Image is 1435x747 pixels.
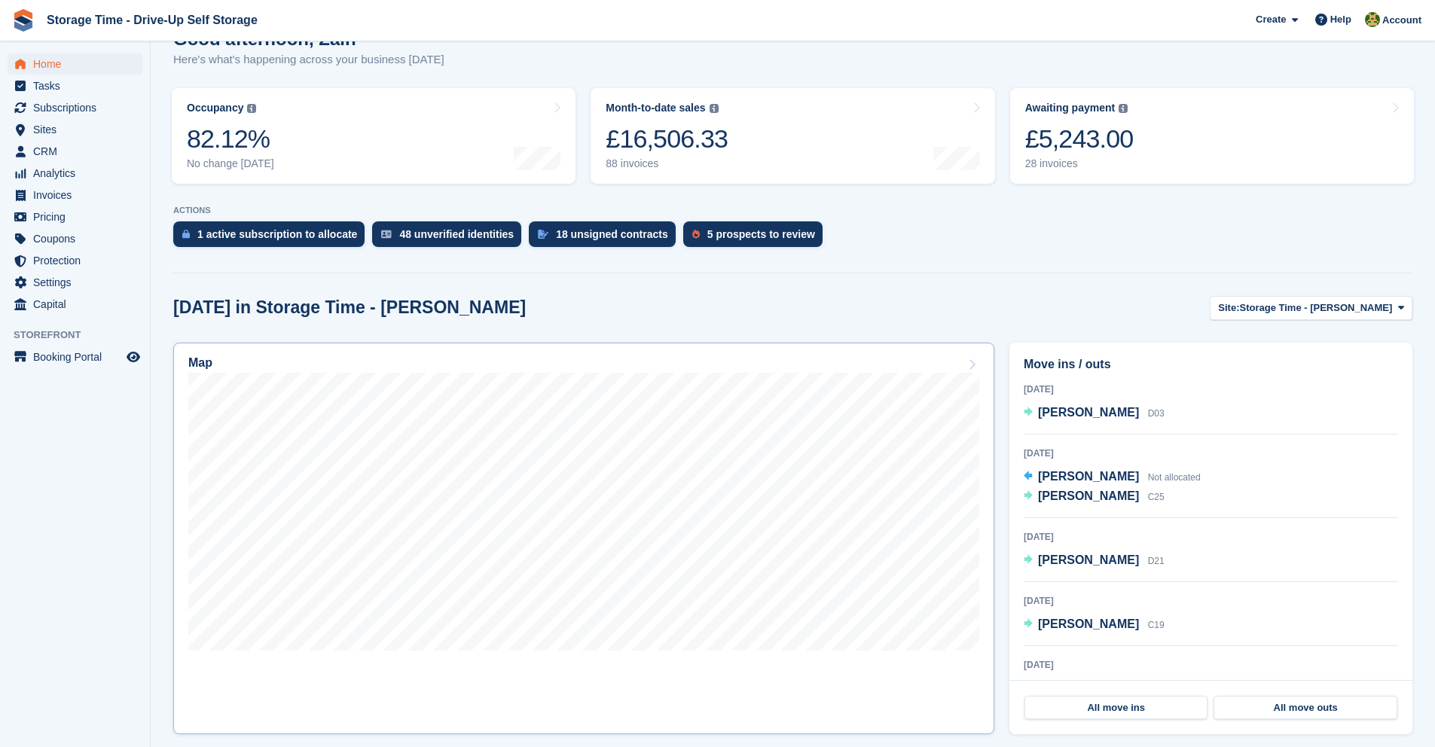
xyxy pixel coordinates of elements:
[1148,492,1165,502] span: C25
[1148,472,1201,483] span: Not allocated
[1024,658,1398,672] div: [DATE]
[173,343,994,734] a: Map
[1038,406,1139,419] span: [PERSON_NAME]
[1010,88,1414,184] a: Awaiting payment £5,243.00 28 invoices
[8,97,142,118] a: menu
[1330,12,1351,27] span: Help
[1024,551,1165,571] a: [PERSON_NAME] D21
[8,228,142,249] a: menu
[12,9,35,32] img: stora-icon-8386f47178a22dfd0bd8f6a31ec36ba5ce8667c1dd55bd0f319d3a0aa187defe.svg
[8,272,142,293] a: menu
[1024,594,1398,608] div: [DATE]
[1148,620,1165,630] span: C19
[33,53,124,75] span: Home
[529,221,683,255] a: 18 unsigned contracts
[1210,296,1412,321] button: Site: Storage Time - [PERSON_NAME]
[1038,617,1139,630] span: [PERSON_NAME]
[1038,489,1139,502] span: [PERSON_NAME]
[1025,123,1134,154] div: £5,243.00
[8,184,142,206] a: menu
[187,123,274,154] div: 82.12%
[1024,615,1165,635] a: [PERSON_NAME] C19
[8,75,142,96] a: menu
[556,228,668,240] div: 18 unsigned contracts
[33,75,124,96] span: Tasks
[247,104,256,113] img: icon-info-grey-7440780725fd019a000dd9b08b2336e03edf1995a4989e88bcd33f0948082b44.svg
[1024,447,1398,460] div: [DATE]
[606,102,705,114] div: Month-to-date sales
[41,8,264,32] a: Storage Time - Drive-Up Self Storage
[187,102,243,114] div: Occupancy
[173,51,444,69] p: Here's what's happening across your business [DATE]
[33,250,124,271] span: Protection
[33,119,124,140] span: Sites
[197,228,357,240] div: 1 active subscription to allocate
[173,297,526,318] h2: [DATE] in Storage Time - [PERSON_NAME]
[538,230,548,239] img: contract_signature_icon-13c848040528278c33f63329250d36e43548de30e8caae1d1a13099fd9432cc5.svg
[1025,157,1134,170] div: 28 invoices
[1365,12,1380,27] img: Zain Sarwar
[33,228,124,249] span: Coupons
[8,206,142,227] a: menu
[188,356,212,370] h2: Map
[591,88,994,184] a: Month-to-date sales £16,506.33 88 invoices
[1038,470,1139,483] span: [PERSON_NAME]
[1218,300,1239,316] span: Site:
[1024,696,1208,720] a: All move ins
[1038,553,1139,566] span: [PERSON_NAME]
[1024,530,1398,544] div: [DATE]
[683,221,830,255] a: 5 prospects to review
[1024,468,1201,487] a: [PERSON_NAME] Not allocated
[606,157,728,170] div: 88 invoices
[33,163,124,184] span: Analytics
[1148,556,1165,566] span: D21
[8,250,142,271] a: menu
[33,97,124,118] span: Subscriptions
[187,157,274,170] div: No change [DATE]
[1240,300,1393,316] span: Storage Time - [PERSON_NAME]
[1148,408,1165,419] span: D03
[173,206,1412,215] p: ACTIONS
[33,184,124,206] span: Invoices
[8,346,142,367] a: menu
[182,229,190,239] img: active_subscription_to_allocate_icon-d502201f5373d7db506a760aba3b589e785aa758c864c3986d89f69b8ff3...
[33,294,124,315] span: Capital
[8,294,142,315] a: menu
[173,221,372,255] a: 1 active subscription to allocate
[1024,487,1165,507] a: [PERSON_NAME] C25
[1119,104,1128,113] img: icon-info-grey-7440780725fd019a000dd9b08b2336e03edf1995a4989e88bcd33f0948082b44.svg
[381,230,392,239] img: verify_identity-adf6edd0f0f0b5bbfe63781bf79b02c33cf7c696d77639b501bdc392416b5a36.svg
[1024,404,1165,423] a: [PERSON_NAME] D03
[710,104,719,113] img: icon-info-grey-7440780725fd019a000dd9b08b2336e03edf1995a4989e88bcd33f0948082b44.svg
[606,123,728,154] div: £16,506.33
[692,230,700,239] img: prospect-51fa495bee0391a8d652442698ab0144808aea92771e9ea1ae160a38d050c398.svg
[707,228,815,240] div: 5 prospects to review
[1024,383,1398,396] div: [DATE]
[33,141,124,162] span: CRM
[8,141,142,162] a: menu
[8,53,142,75] a: menu
[33,346,124,367] span: Booking Portal
[8,119,142,140] a: menu
[1214,696,1397,720] a: All move outs
[1256,12,1286,27] span: Create
[8,163,142,184] a: menu
[14,328,150,343] span: Storefront
[33,206,124,227] span: Pricing
[172,88,576,184] a: Occupancy 82.12% No change [DATE]
[33,272,124,293] span: Settings
[372,221,529,255] a: 48 unverified identities
[1025,102,1116,114] div: Awaiting payment
[399,228,514,240] div: 48 unverified identities
[124,348,142,366] a: Preview store
[1382,13,1421,28] span: Account
[1024,355,1398,373] h2: Move ins / outs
